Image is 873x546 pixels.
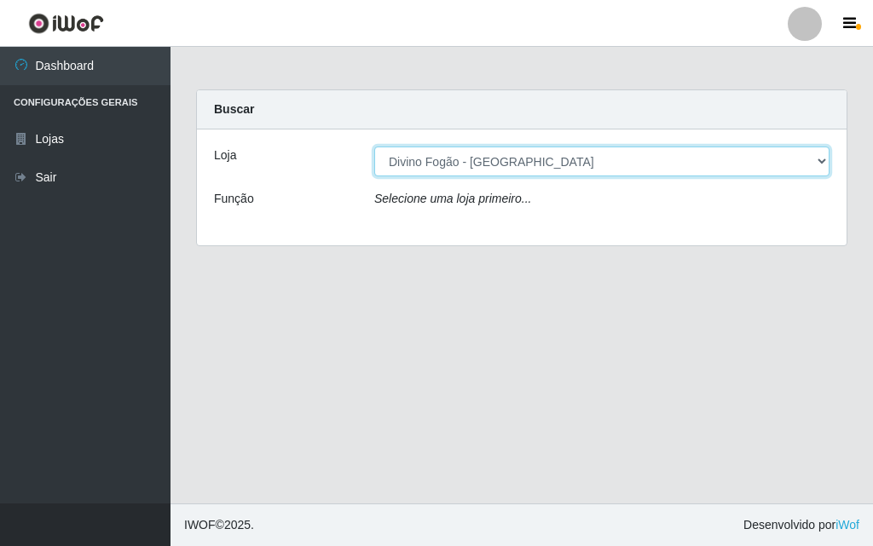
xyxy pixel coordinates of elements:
[214,147,236,164] label: Loja
[28,13,104,34] img: CoreUI Logo
[214,102,254,116] strong: Buscar
[835,518,859,532] a: iWof
[214,190,254,208] label: Função
[743,516,859,534] span: Desenvolvido por
[374,192,531,205] i: Selecione uma loja primeiro...
[184,516,254,534] span: © 2025 .
[184,518,216,532] span: IWOF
